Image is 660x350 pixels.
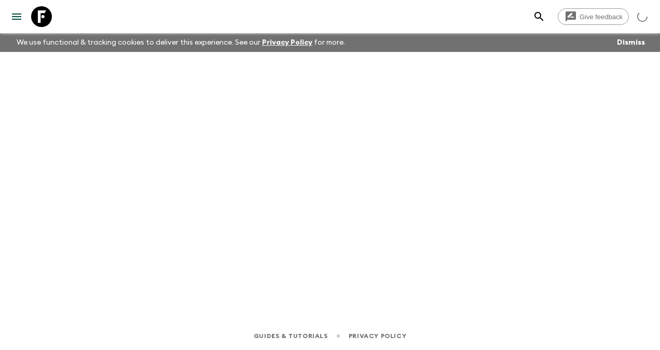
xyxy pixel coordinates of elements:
a: Privacy Policy [262,39,312,46]
button: Dismiss [614,35,648,50]
a: Guides & Tutorials [254,330,328,342]
a: Give feedback [558,8,629,25]
a: Privacy Policy [349,330,406,342]
button: menu [6,6,27,27]
span: Give feedback [574,13,628,21]
button: search adventures [529,6,549,27]
p: We use functional & tracking cookies to deliver this experience. See our for more. [12,33,349,52]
